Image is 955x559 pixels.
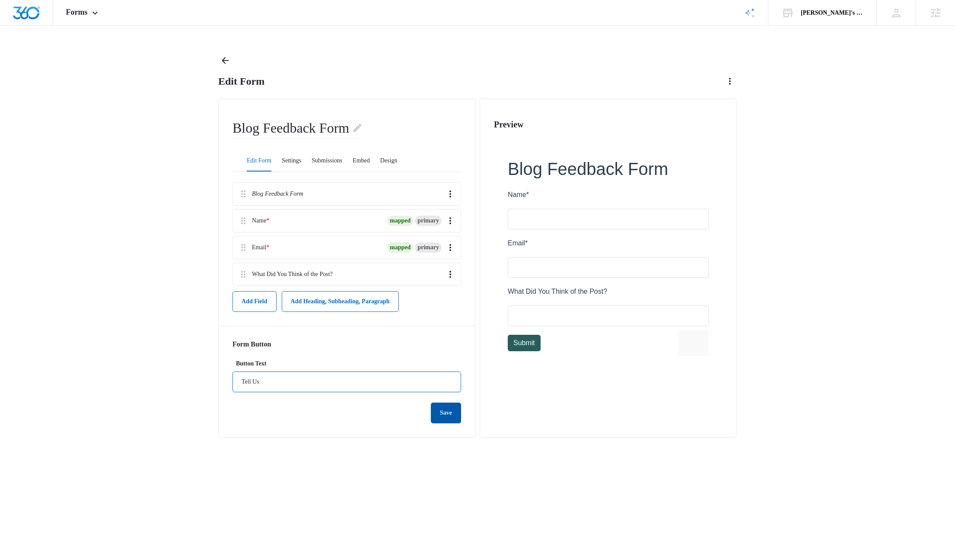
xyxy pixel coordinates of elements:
button: Overflow Menu [443,267,457,281]
button: Add Heading, Subheading, Paragraph [282,291,399,312]
button: Design [380,151,398,172]
button: Overflow Menu [443,214,457,228]
button: Edit Form [247,151,271,172]
button: Save [431,403,461,423]
div: Name [252,216,269,225]
button: Submissions [312,151,342,172]
h1: Edit Form [218,75,264,88]
h2: Preview [494,118,723,131]
span: Forms [66,8,88,17]
div: mapped [387,216,413,226]
button: Overflow Menu [443,187,457,201]
button: Edit Form Name [352,118,363,138]
div: primary [415,216,442,226]
div: mapped [387,242,413,253]
div: Email [252,243,269,252]
label: Button Text [232,359,461,368]
div: account name [801,10,864,16]
button: Actions [723,74,737,88]
h2: Blog Feedback Form [232,118,363,139]
button: Embed [353,151,370,172]
h3: Form Button [232,340,271,349]
p: Blog Feedback Form [252,189,303,198]
button: Add Field [232,291,277,312]
button: Settings [282,151,301,172]
button: Overflow Menu [443,241,457,254]
span: Submit [6,181,27,188]
div: primary [415,242,442,253]
iframe: reCAPTCHA [171,172,281,197]
button: Back [218,54,232,67]
div: What Did You Think of the Post? [252,270,333,279]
